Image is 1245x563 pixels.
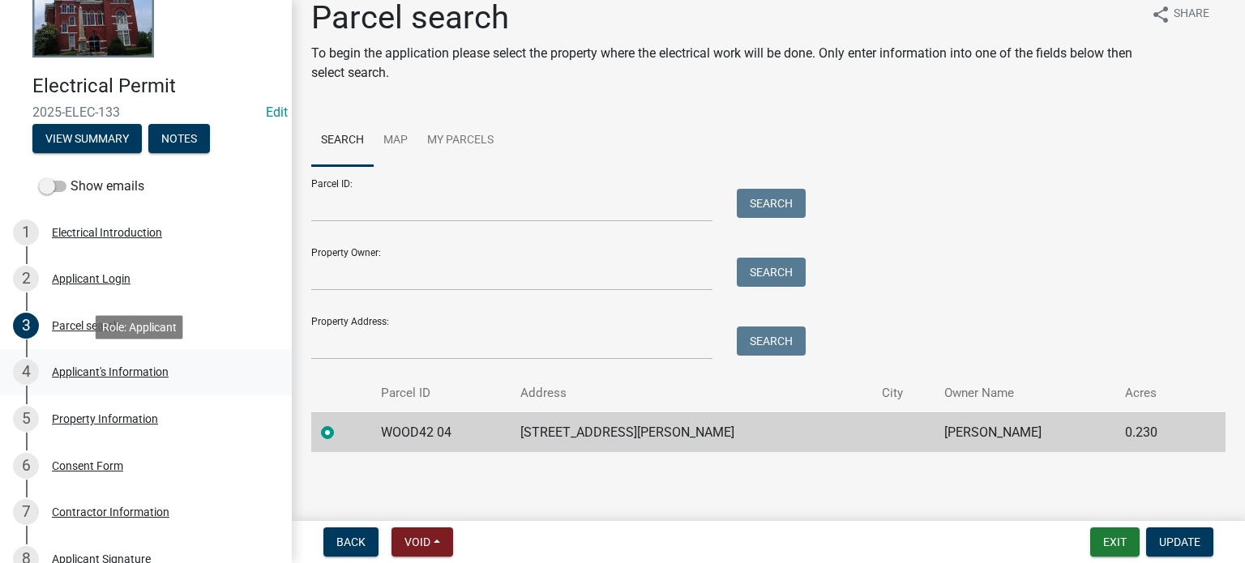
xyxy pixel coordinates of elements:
div: 3 [13,313,39,339]
div: 1 [13,220,39,245]
td: [PERSON_NAME] [935,412,1115,452]
th: Address [511,374,872,412]
button: Notes [148,124,210,153]
div: Property Information [52,413,158,424]
div: Parcel search [52,320,120,331]
div: 6 [13,453,39,479]
span: Back [336,535,366,548]
div: Electrical Introduction [52,227,162,238]
a: My Parcels [417,115,503,167]
wm-modal-confirm: Notes [148,133,210,146]
td: WOOD42 04 [371,412,511,452]
div: 5 [13,406,39,432]
label: Show emails [39,177,144,196]
button: Back [323,527,379,557]
button: Void [391,527,453,557]
th: Acres [1115,374,1196,412]
span: Void [404,535,430,548]
div: Contractor Information [52,506,169,518]
button: Search [737,326,806,356]
div: 4 [13,359,39,385]
wm-modal-confirm: Edit Application Number [266,104,288,120]
span: Share [1174,5,1209,24]
th: Owner Name [935,374,1115,412]
th: City [872,374,935,412]
wm-modal-confirm: Summary [32,133,142,146]
th: Parcel ID [371,374,511,412]
button: Update [1146,527,1213,557]
button: Search [737,189,806,218]
a: Map [374,115,417,167]
div: Consent Form [52,460,123,471]
button: Exit [1090,527,1140,557]
div: 7 [13,499,39,525]
h4: Electrical Permit [32,75,279,98]
td: [STREET_ADDRESS][PERSON_NAME] [511,412,872,452]
p: To begin the application please select the property where the electrical work will be done. Only ... [311,44,1138,83]
a: Edit [266,104,288,120]
span: 2025-ELEC-133 [32,104,259,120]
td: 0.230 [1115,412,1196,452]
i: share [1151,5,1170,24]
div: Role: Applicant [96,315,183,339]
div: Applicant's Information [52,366,169,377]
span: Update [1159,535,1200,548]
div: Applicant Login [52,273,130,284]
button: Search [737,258,806,287]
a: Search [311,115,374,167]
button: View Summary [32,124,142,153]
div: 2 [13,266,39,292]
